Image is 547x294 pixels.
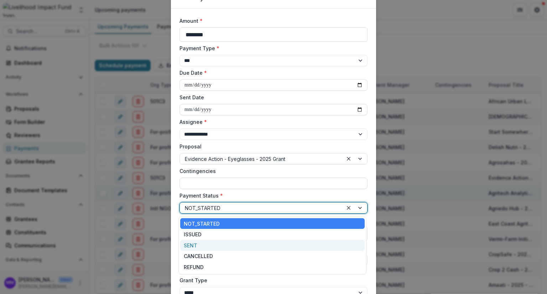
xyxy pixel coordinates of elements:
[179,17,363,25] label: Amount
[180,218,365,229] div: NOT_STARTED
[179,118,363,126] label: Assignee
[344,204,353,212] div: Clear selected options
[179,277,363,284] label: Grant Type
[180,251,365,262] div: CANCELLED
[179,44,363,52] label: Payment Type
[179,192,363,199] label: Payment Status
[180,262,365,273] div: REFUND
[179,143,363,150] label: Proposal
[344,154,353,163] div: Clear selected options
[179,94,363,101] label: Sent Date
[180,240,365,251] div: SENT
[179,167,363,175] label: Contingencies
[179,69,363,77] label: Due Date
[180,229,365,240] div: ISSUED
